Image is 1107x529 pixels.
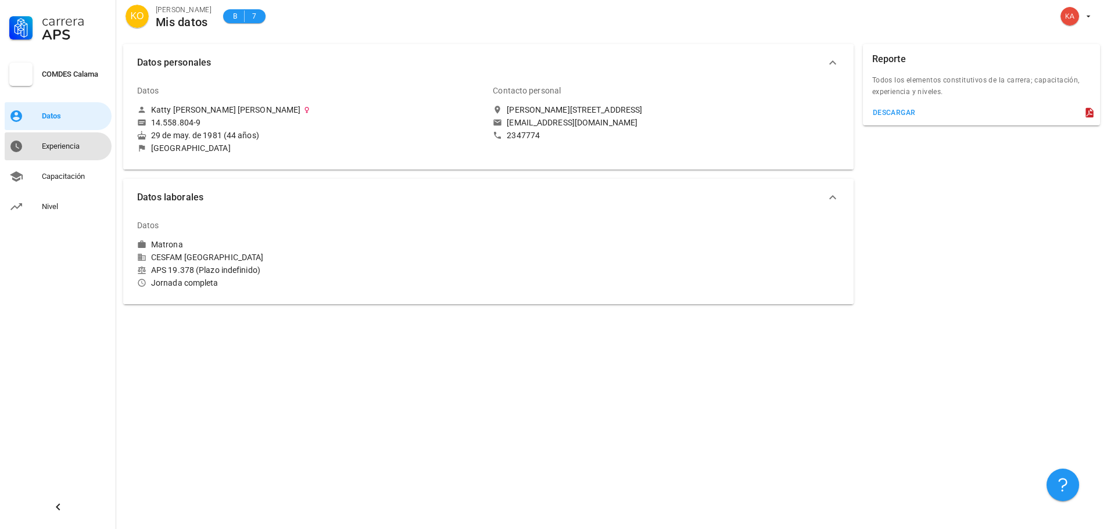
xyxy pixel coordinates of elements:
[42,111,107,121] div: Datos
[137,189,826,206] span: Datos laborales
[137,55,826,71] span: Datos personales
[137,278,483,288] div: Jornada completa
[151,143,231,153] div: [GEOGRAPHIC_DATA]
[137,211,159,239] div: Datos
[151,239,183,250] div: Matrona
[123,44,854,81] button: Datos personales
[5,132,112,160] a: Experiencia
[137,130,483,141] div: 29 de may. de 1981 (44 años)
[507,117,637,128] div: [EMAIL_ADDRESS][DOMAIN_NAME]
[507,130,540,141] div: 2347774
[5,102,112,130] a: Datos
[249,10,259,22] span: 7
[123,179,854,216] button: Datos laborales
[42,28,107,42] div: APS
[151,105,300,115] div: Katty [PERSON_NAME] [PERSON_NAME]
[126,5,149,28] div: avatar
[5,163,112,190] a: Capacitación
[137,252,483,262] div: CESFAM [GEOGRAPHIC_DATA]
[156,4,212,16] div: [PERSON_NAME]
[42,70,107,79] div: COMDES Calama
[137,77,159,105] div: Datos
[493,77,561,105] div: Contacto personal
[42,202,107,211] div: Nivel
[42,172,107,181] div: Capacitación
[137,265,483,275] div: APS 19.378 (Plazo indefinido)
[863,74,1100,105] div: Todos los elementos constitutivos de la carrera; capacitación, experiencia y niveles.
[156,16,212,28] div: Mis datos
[42,14,107,28] div: Carrera
[507,105,642,115] div: [PERSON_NAME][STREET_ADDRESS]
[872,44,906,74] div: Reporte
[5,193,112,221] a: Nivel
[1061,7,1079,26] div: avatar
[130,5,144,28] span: KO
[230,10,239,22] span: B
[493,117,839,128] a: [EMAIL_ADDRESS][DOMAIN_NAME]
[151,117,200,128] div: 14.558.804-9
[42,142,107,151] div: Experiencia
[872,109,916,117] div: descargar
[493,130,839,141] a: 2347774
[493,105,839,115] a: [PERSON_NAME][STREET_ADDRESS]
[868,105,920,121] button: descargar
